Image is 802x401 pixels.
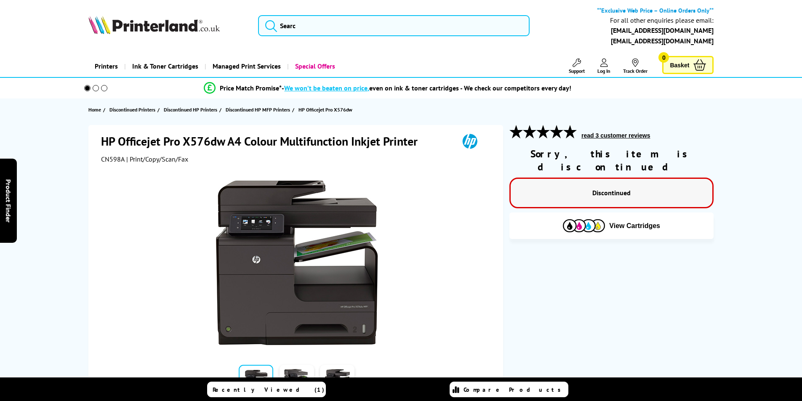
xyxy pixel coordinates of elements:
[516,219,707,233] button: View Cartridges
[220,84,282,92] span: Price Match Promise*
[124,56,205,77] a: Ink & Toner Cartridges
[298,106,352,113] span: HP Officejet Pro X576dw
[258,15,530,36] input: Searc
[88,16,220,34] img: Printerland Logo
[563,219,605,232] img: Cartridges
[609,222,660,230] span: View Cartridges
[662,56,714,74] a: Basket 0
[287,56,341,77] a: Special Offers
[88,105,103,114] a: Home
[658,52,669,63] span: 0
[109,105,155,114] span: Discontinued Printers
[132,56,198,77] span: Ink & Toner Cartridges
[611,26,714,35] a: [EMAIL_ADDRESS][DOMAIN_NAME]
[610,16,714,24] div: For all other enquiries please email:
[509,147,714,173] div: Sorry, this item is discontinued
[126,155,188,163] span: | Print/Copy/Scan/Fax
[284,84,369,92] span: We won’t be beaten on price,
[164,105,219,114] a: Discontinued HP Printers
[611,37,714,45] a: [EMAIL_ADDRESS][DOMAIN_NAME]
[569,68,585,74] span: Support
[226,105,290,114] span: Discontinued HP MFP Printers
[205,56,287,77] a: Managed Print Services
[579,132,653,139] button: read 3 customer reviews
[109,105,157,114] a: Discontinued Printers
[282,84,571,92] div: - even on ink & toner cartridges - We check our competitors every day!
[4,179,13,222] span: Product Finder
[101,133,426,149] h1: HP Officejet Pro X576dw A4 Colour Multifunction Inkjet Printer
[164,105,217,114] span: Discontinued HP Printers
[88,16,248,36] a: Printerland Logo
[213,386,325,393] span: Recently Viewed (1)
[670,59,689,71] span: Basket
[214,180,379,345] img: HP Officejet Pro X576dw
[464,386,565,393] span: Compare Products
[569,58,585,74] a: Support
[88,105,101,114] span: Home
[207,382,326,397] a: Recently Viewed (1)
[101,155,125,163] span: CN598A
[519,187,704,199] p: Discontinued
[623,58,647,74] a: Track Order
[450,133,489,149] img: HP
[597,68,610,74] span: Log In
[597,58,610,74] a: Log In
[88,56,124,77] a: Printers
[69,81,707,96] li: modal_Promise
[597,6,714,14] b: **Exclusive Web Price – Online Orders Only**
[450,382,568,397] a: Compare Products
[226,105,292,114] a: Discontinued HP MFP Printers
